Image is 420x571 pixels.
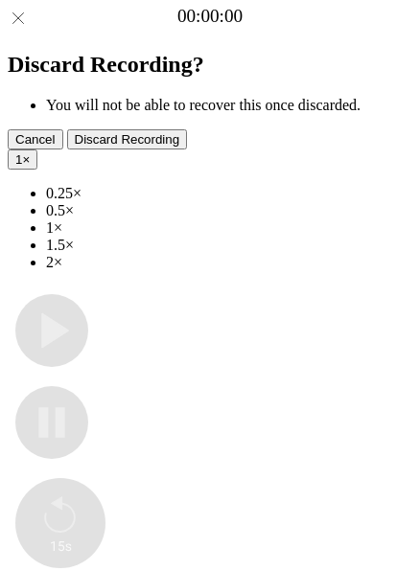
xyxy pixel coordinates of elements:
button: Cancel [8,129,63,149]
li: You will not be able to recover this once discarded. [46,97,412,114]
li: 0.25× [46,185,412,202]
a: 00:00:00 [177,6,243,27]
li: 0.5× [46,202,412,219]
button: Discard Recording [67,129,188,149]
button: 1× [8,149,37,170]
span: 1 [15,152,22,167]
li: 1.5× [46,237,412,254]
h2: Discard Recording? [8,52,412,78]
li: 2× [46,254,412,271]
li: 1× [46,219,412,237]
